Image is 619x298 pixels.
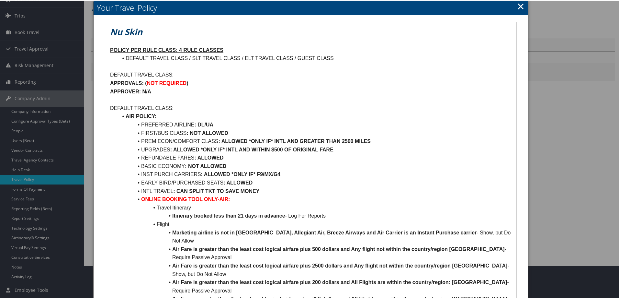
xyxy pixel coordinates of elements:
strong: : ALLOWED *ONLY IF* F9/MX/G4 [201,171,281,176]
strong: Air Fare is greater than the least cost logical airfare plus 200 dollars and All Flights are with... [172,279,507,284]
li: Travel Itinerary [118,203,512,211]
strong: : ALLOWED [194,154,223,160]
strong: ) [186,80,188,85]
li: DEFAULT TRAVEL CLASS / SLT TRAVEL CLASS / ELT TRAVEL CLASS / GUEST CLASS [118,54,512,62]
strong: Air Fare is greater than the least cost logical airfare plus 2500 dollars and Any flight not with... [172,262,507,268]
strong: ( [145,80,147,85]
li: BASIC ECONOMY [118,161,512,170]
li: INST PURCH CARRIERS [118,170,512,178]
p: DEFAULT TRAVEL CLASS: [110,103,512,112]
em: Nu Skin [110,25,142,37]
strong: : ALLOWED *ONLY IF* INTL AND GREATER THAN 2500 MILES [219,138,371,143]
strong: APPROVER: N/A [110,88,151,94]
strong: : DL/UA [194,121,213,127]
li: PREM ECON/COMFORT CLASS [118,137,512,145]
li: - Show, but Do Not Allow [118,228,512,244]
li: - Show, but Do Not Allow [118,261,512,278]
strong: Air Fare is greater than the least cost logical airfare plus 500 dollars and Any flight not withi... [172,246,505,251]
strong: : CAN SPLIT TKT TO SAVE MONEY [173,188,259,193]
strong: Itinerary booked less than 21 days in advance [172,212,285,218]
strong: NOT ALLOWED [190,130,228,135]
li: INTL TRAVEL [118,186,512,195]
li: REFUNDABLE FARES [118,153,512,161]
li: Flight [118,220,512,228]
strong: Marketing airline is not in [GEOGRAPHIC_DATA], Allegiant Air, Breeze Airways and Air Carrier is a... [172,229,477,235]
strong: AIR POLICY: [126,113,157,118]
strong: : ALLOWED [223,179,253,185]
strong: : ALLOWED *ONLY IF* INTL AND WITHIN $500 OF ORIGINAL FARE [170,146,333,152]
li: UPGRADES [118,145,512,153]
li: - Require Passive Approval [118,278,512,294]
strong: : NOT ALLOWED [185,163,226,168]
strong: NOT REQUIRED [147,80,187,85]
p: DEFAULT TRAVEL CLASS: [110,70,512,78]
strong: APPROVALS: [110,80,144,85]
u: POLICY PER RULE CLASS: 4 RULE CLASSES [110,47,223,52]
li: EARLY BIRD/PURCHASED SEATS [118,178,512,186]
strong: ONLINE BOOKING TOOL ONLY-AIR: [141,196,230,201]
strong: : [186,130,188,135]
li: FIRST/BUS CLASS [118,128,512,137]
li: - Log For Reports [118,211,512,220]
li: - Require Passive Approval [118,244,512,261]
li: PREFERRED AIRLINE [118,120,512,128]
